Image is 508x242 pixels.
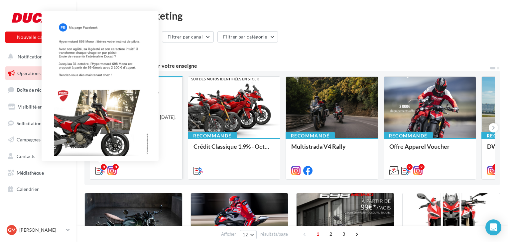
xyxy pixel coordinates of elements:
span: Boîte de réception [17,87,55,93]
div: 2 [419,164,425,170]
div: 8 [113,164,119,170]
button: 12 [240,230,257,239]
span: Calendrier [17,186,39,192]
div: Multistrada V4 Rally [291,143,373,156]
div: 99+ [59,88,68,93]
a: Campagnes [4,133,72,147]
span: 12 [243,232,248,237]
span: Médiathèque [17,170,44,176]
div: Open Intercom Messenger [485,219,501,235]
div: Recommandé [188,132,237,139]
span: Campagnes [17,137,41,142]
div: LOA jusqu'au 31 octobre [95,89,177,95]
div: 1 [62,54,67,60]
button: Nouvelle campagne [5,32,71,43]
div: 2 [407,164,413,170]
span: Contacts [17,153,35,159]
div: 8 [101,164,107,170]
span: 3 [338,229,349,239]
div: 5 [492,164,498,170]
div: 42 [84,48,122,55]
span: 1 [313,229,323,239]
span: Notifications [18,54,45,59]
div: Offre Apparel Voucher [389,143,471,156]
div: Utilisez cette opération pour communiquer sur les offres de financement en cours, jusqu'au [DATE]. [95,101,177,121]
span: GM [8,227,16,233]
a: Visibilité en ligne [4,100,72,114]
button: Notifications 1 [4,50,70,64]
button: Filtrer par canal [162,31,214,42]
div: Recommandé [286,132,335,139]
div: Recommandé [384,132,433,139]
a: Sollicitation d'avis [4,117,72,130]
a: Médiathèque [4,166,72,180]
span: 2 [325,229,336,239]
span: résultats/page [260,231,288,237]
a: Boîte de réception99+ [4,83,72,97]
div: Recommandé [90,77,139,84]
span: Sollicitation d'avis [17,120,54,126]
div: Crédit Classique 1,9% - Octobre 2025 [193,143,275,156]
p: [PERSON_NAME] [19,227,63,233]
a: Contacts [4,149,72,163]
a: Opérations [4,66,72,80]
a: GM [PERSON_NAME] [5,224,71,236]
span: Visibilité en ligne [18,104,54,110]
span: Opérations [17,70,41,76]
div: 6 opérations recommandées par votre enseigne [84,63,489,68]
div: opérations [93,49,122,55]
button: Filtrer par catégorie [217,31,278,42]
div: Opérations marketing [84,11,500,21]
span: Afficher [221,231,236,237]
a: Calendrier [4,182,72,196]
